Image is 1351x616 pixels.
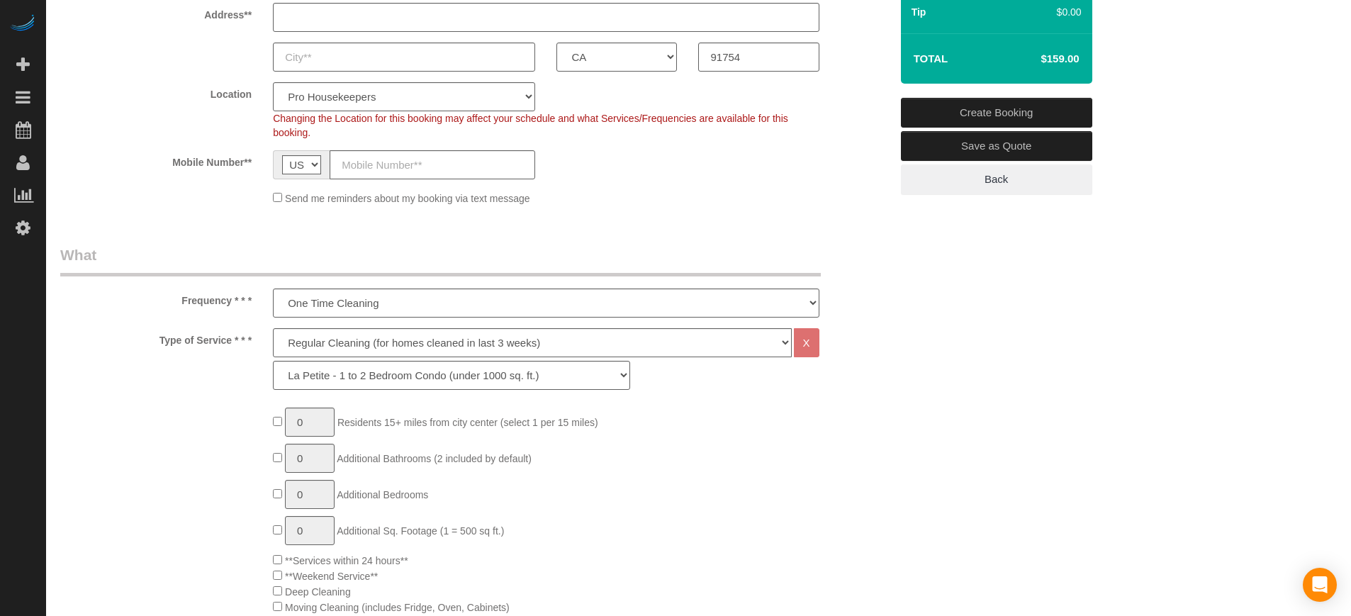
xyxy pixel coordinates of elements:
[50,289,262,308] label: Frequency * * *
[1040,5,1081,19] div: $0.00
[285,586,351,598] span: Deep Cleaning
[337,489,428,500] span: Additional Bedrooms
[901,98,1092,128] a: Create Booking
[273,113,788,138] span: Changing the Location for this booking may affect your schedule and what Services/Frequencies are...
[1303,568,1337,602] div: Open Intercom Messenger
[337,453,532,464] span: Additional Bathrooms (2 included by default)
[50,328,262,347] label: Type of Service * * *
[285,193,530,204] span: Send me reminders about my booking via text message
[285,555,408,566] span: **Services within 24 hours**
[914,52,948,65] strong: Total
[50,82,262,101] label: Location
[9,14,37,34] img: Automaid Logo
[998,53,1079,65] h4: $159.00
[698,43,819,72] input: Zip Code**
[901,164,1092,194] a: Back
[50,150,262,169] label: Mobile Number**
[60,245,821,276] legend: What
[337,417,598,428] span: Residents 15+ miles from city center (select 1 per 15 miles)
[285,602,510,613] span: Moving Cleaning (includes Fridge, Oven, Cabinets)
[912,5,926,19] label: Tip
[330,150,535,179] input: Mobile Number**
[337,525,504,537] span: Additional Sq. Footage (1 = 500 sq ft.)
[901,131,1092,161] a: Save as Quote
